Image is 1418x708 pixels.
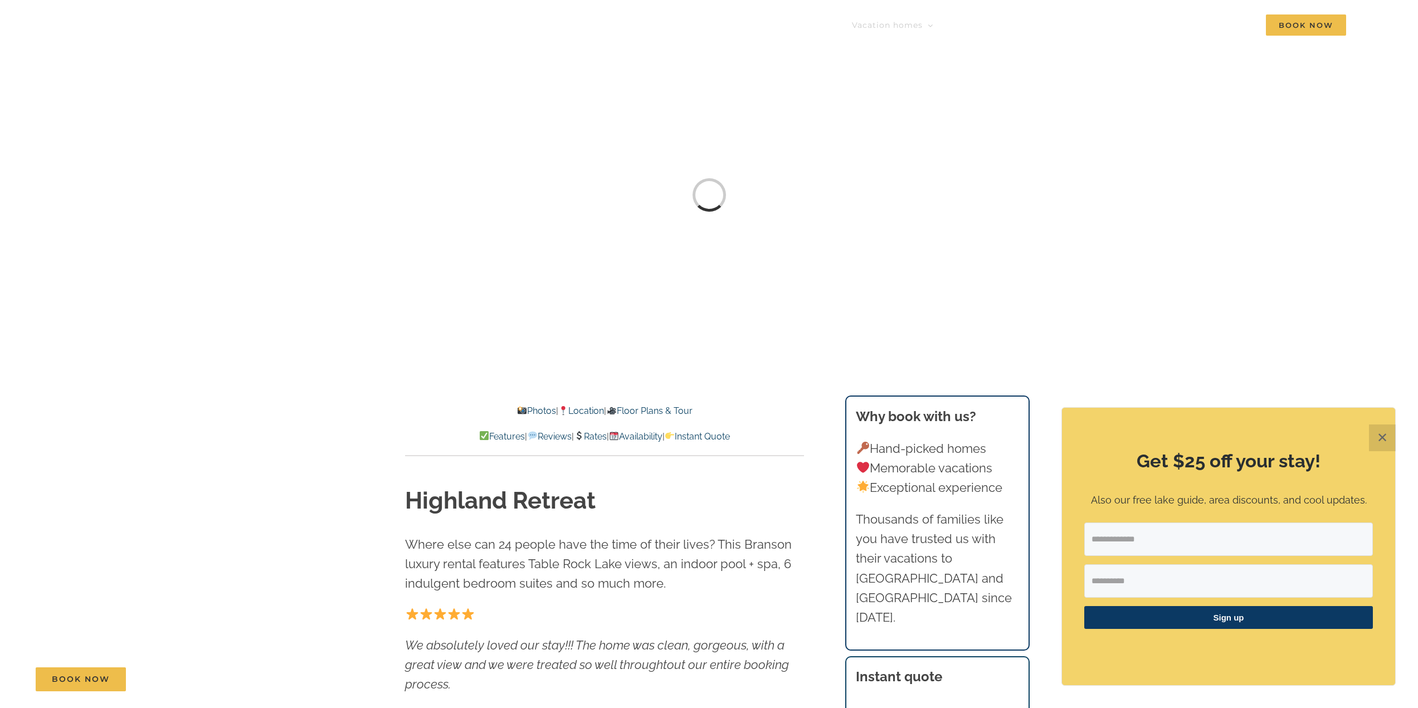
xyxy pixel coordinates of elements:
span: Deals & More [1050,21,1108,29]
p: Hand-picked homes Memorable vacations Exceptional experience [856,439,1019,498]
a: Floor Plans & Tour [606,406,692,416]
input: First Name [1084,564,1373,598]
button: Close [1369,424,1396,451]
em: We absolutely loved our stay!!! The home was clean, gorgeous, with a great view and we were treat... [405,638,789,691]
button: Sign up [1084,606,1373,629]
img: ❤️ [857,461,869,473]
p: ​ [1084,643,1373,655]
img: 💬 [528,431,537,440]
span: Where else can 24 people have the time of their lives? This Branson luxury rental features Table ... [405,537,792,590]
input: Email Address [1084,523,1373,556]
a: Location [558,406,604,416]
span: Book Now [52,675,110,684]
h1: Highland Retreat [405,485,804,517]
a: Rates [574,431,607,442]
img: ⭐️ [406,608,418,620]
img: 📍 [559,406,568,415]
a: About [1143,14,1181,36]
a: Vacation homes [852,14,933,36]
span: Book Now [1266,14,1346,36]
a: Features [479,431,525,442]
p: Also our free lake guide, area discounts, and cool updates. [1084,492,1373,509]
img: 🔑 [857,442,869,454]
div: Loading... [687,173,730,217]
img: 🌟 [857,481,869,493]
span: Contact [1206,21,1241,29]
a: Things to do [958,14,1025,36]
img: ⭐️ [462,608,474,620]
a: Deals & More [1050,14,1118,36]
a: Photos [517,406,556,416]
img: 📆 [610,431,618,440]
img: 🎥 [607,406,616,415]
p: Thousands of families like you have trusted us with their vacations to [GEOGRAPHIC_DATA] and [GEO... [856,510,1019,627]
img: 📸 [518,406,527,415]
img: 👉 [665,431,674,440]
img: ⭐️ [434,608,446,620]
img: ⭐️ [448,608,460,620]
span: Things to do [958,21,1014,29]
a: Contact [1206,14,1241,36]
a: Reviews [527,431,571,442]
img: ⭐️ [420,608,432,620]
span: Vacation homes [852,21,923,29]
span: About [1143,21,1170,29]
img: Branson Family Retreats Logo [72,17,261,42]
p: | | | | [405,429,804,444]
a: Instant Quote [665,431,730,442]
a: Book Now [36,667,126,691]
nav: Main Menu [852,14,1346,36]
img: ✅ [480,431,489,440]
a: Availability [609,431,662,442]
img: 💲 [574,431,583,440]
h2: Get $25 off your stay! [1084,448,1373,474]
p: | | [405,404,804,418]
h3: Why book with us? [856,407,1019,427]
